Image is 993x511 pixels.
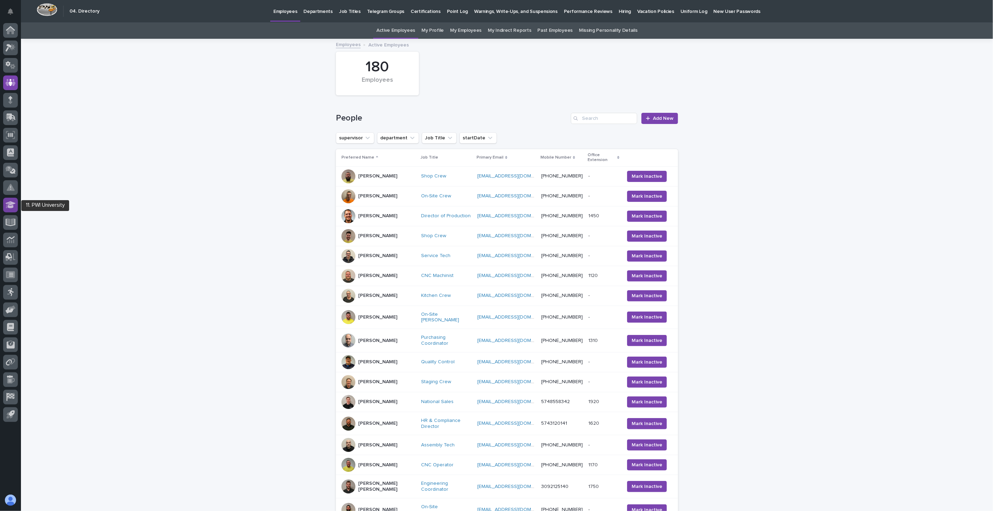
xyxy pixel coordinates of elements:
p: [PERSON_NAME] [358,273,397,279]
a: [PHONE_NUMBER] [541,359,583,364]
p: 1450 [588,212,601,219]
tr: [PERSON_NAME]On-Site [PERSON_NAME] [EMAIL_ADDRESS][DOMAIN_NAME] [PHONE_NUMBER]-- Mark Inactive [336,306,678,329]
p: - [588,441,591,448]
p: [PERSON_NAME] [358,379,397,385]
p: - [588,358,591,365]
a: [EMAIL_ADDRESS][DOMAIN_NAME] [477,399,556,404]
a: My Profile [421,22,444,39]
a: [PHONE_NUMBER] [541,443,583,447]
a: On-Site [PERSON_NAME] [421,312,472,323]
tr: [PERSON_NAME]Purchasing Coordinator [EMAIL_ADDRESS][DOMAIN_NAME] [PHONE_NUMBER]13101310 Mark Inac... [336,329,678,352]
p: 1750 [588,482,600,490]
a: [PHONE_NUMBER] [541,462,583,467]
p: 1920 [588,397,601,405]
a: CNC Machinist [421,273,454,279]
p: 1310 [588,336,599,344]
tr: [PERSON_NAME]Quality Control [EMAIL_ADDRESS][DOMAIN_NAME] [PHONE_NUMBER]-- Mark Inactive [336,352,678,372]
p: [PERSON_NAME] [358,442,397,448]
button: supervisor [336,132,374,144]
p: [PERSON_NAME] [358,314,397,320]
p: [PERSON_NAME] [358,421,397,426]
p: [PERSON_NAME] [358,193,397,199]
p: [PERSON_NAME] [358,338,397,344]
img: Workspace Logo [37,3,57,16]
span: Mark Inactive [632,399,662,406]
button: users-avatar [3,493,18,508]
a: [EMAIL_ADDRESS][DOMAIN_NAME] [477,421,556,426]
span: Mark Inactive [632,253,662,260]
p: Job Title [420,154,438,161]
a: On-Site Crew [421,193,451,199]
a: [EMAIL_ADDRESS][DOMAIN_NAME] [477,293,556,298]
button: Mark Inactive [627,312,667,323]
a: [EMAIL_ADDRESS][DOMAIN_NAME] [477,315,556,320]
a: [EMAIL_ADDRESS][DOMAIN_NAME] [477,194,556,198]
p: 1120 [588,271,599,279]
p: [PERSON_NAME] [358,399,397,405]
span: Mark Inactive [632,379,662,386]
div: Notifications [9,8,18,20]
p: Office Extension [588,151,616,164]
tr: [PERSON_NAME]Shop Crew [EMAIL_ADDRESS][DOMAIN_NAME] [PHONE_NUMBER]-- Mark Inactive [336,166,678,186]
tr: [PERSON_NAME]National Sales [EMAIL_ADDRESS][DOMAIN_NAME] 574855834219201920 Mark Inactive [336,392,678,412]
span: Mark Inactive [632,483,662,490]
button: Mark Inactive [627,418,667,429]
p: 1620 [588,419,601,426]
a: [PHONE_NUMBER] [541,338,583,343]
a: [EMAIL_ADDRESS][DOMAIN_NAME] [477,273,556,278]
span: Mark Inactive [632,441,662,448]
a: [EMAIL_ADDRESS][DOMAIN_NAME] [477,484,556,489]
span: Mark Inactive [632,461,662,468]
a: Shop Crew [421,173,446,179]
a: 3092125140 [541,484,568,489]
a: Purchasing Coordinator [421,335,472,346]
tr: [PERSON_NAME]Kitchen Crew [EMAIL_ADDRESS][DOMAIN_NAME] [PHONE_NUMBER]-- Mark Inactive [336,286,678,306]
p: - [588,378,591,385]
button: Mark Inactive [627,270,667,282]
a: [PHONE_NUMBER] [541,379,583,384]
a: Quality Control [421,359,455,365]
a: 5748558342 [541,399,570,404]
div: Employees [348,76,407,91]
span: Add New [653,116,674,121]
span: Mark Inactive [632,213,662,220]
p: [PERSON_NAME] [358,359,397,365]
input: Search [571,113,637,124]
p: Preferred Name [341,154,374,161]
p: [PERSON_NAME] [358,462,397,468]
a: [EMAIL_ADDRESS][DOMAIN_NAME] [477,213,556,218]
button: Notifications [3,4,18,19]
tr: [PERSON_NAME]HR & Compliance Director [EMAIL_ADDRESS][DOMAIN_NAME] 574312014116201620 Mark Inactive [336,412,678,435]
button: Mark Inactive [627,231,667,242]
a: [PHONE_NUMBER] [541,293,583,298]
button: department [377,132,419,144]
a: [PHONE_NUMBER] [541,253,583,258]
button: Mark Inactive [627,250,667,262]
button: Mark Inactive [627,335,667,346]
a: [EMAIL_ADDRESS][DOMAIN_NAME] [477,338,556,343]
span: Mark Inactive [632,292,662,299]
p: - [588,313,591,320]
p: - [588,291,591,299]
a: Service Tech [421,253,450,259]
a: Add New [641,113,678,124]
p: Active Employees [368,41,409,48]
p: Mobile Number [540,154,571,161]
a: Past Employees [538,22,573,39]
span: Mark Inactive [632,173,662,180]
tr: [PERSON_NAME]Shop Crew [EMAIL_ADDRESS][DOMAIN_NAME] [PHONE_NUMBER]-- Mark Inactive [336,226,678,246]
a: HR & Compliance Director [421,418,472,430]
p: [PERSON_NAME] [358,213,397,219]
button: Mark Inactive [627,439,667,451]
a: [PHONE_NUMBER] [541,315,583,320]
p: [PERSON_NAME] [358,253,397,259]
button: Mark Inactive [627,191,667,202]
a: [EMAIL_ADDRESS][DOMAIN_NAME] [477,233,556,238]
button: Mark Inactive [627,396,667,408]
a: National Sales [421,399,454,405]
span: Mark Inactive [632,193,662,200]
tr: [PERSON_NAME]Staging Crew [EMAIL_ADDRESS][DOMAIN_NAME] [PHONE_NUMBER]-- Mark Inactive [336,372,678,392]
span: Mark Inactive [632,233,662,240]
a: [PHONE_NUMBER] [541,194,583,198]
tr: [PERSON_NAME]On-Site Crew [EMAIL_ADDRESS][DOMAIN_NAME] [PHONE_NUMBER]-- Mark Inactive [336,186,678,206]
